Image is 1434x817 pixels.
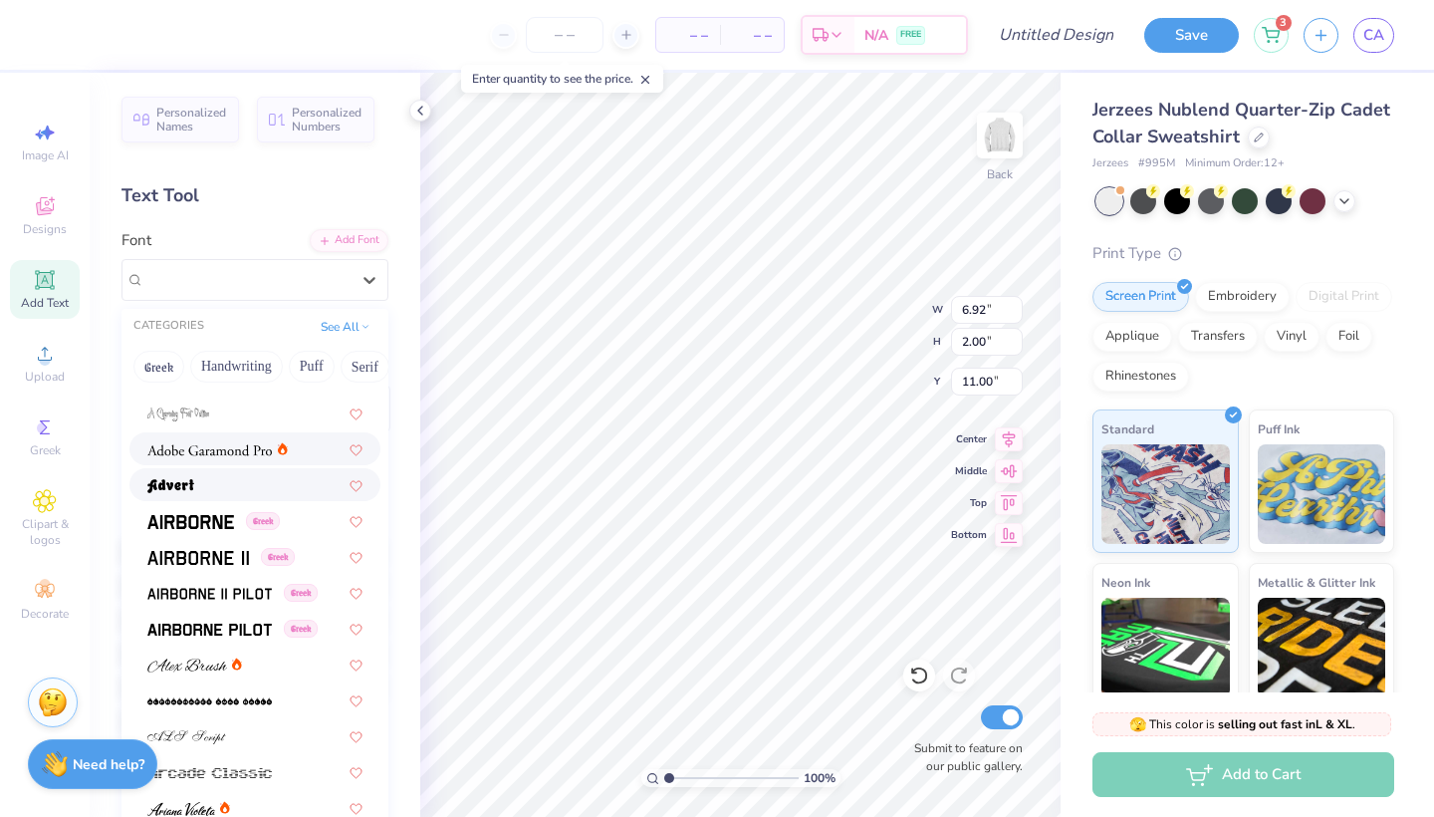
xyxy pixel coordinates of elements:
[147,623,272,637] img: Airborne Pilot
[284,584,318,602] span: Greek
[121,182,388,209] div: Text Tool
[25,369,65,385] span: Upload
[668,25,708,46] span: – –
[121,229,151,252] label: Font
[1195,282,1290,312] div: Embroidery
[10,516,80,548] span: Clipart & logos
[1258,444,1386,544] img: Puff Ink
[1092,282,1189,312] div: Screen Print
[341,351,389,383] button: Serif
[284,620,318,638] span: Greek
[804,769,836,787] span: 100 %
[190,351,283,383] button: Handwriting
[289,351,335,383] button: Puff
[1092,322,1172,352] div: Applique
[147,730,226,744] img: ALS Script
[1353,18,1394,53] a: CA
[147,802,215,816] img: Ariana Violeta
[951,528,987,542] span: Bottom
[246,512,280,530] span: Greek
[461,65,663,93] div: Enter quantity to see the price.
[147,479,194,493] img: Advert
[1101,444,1230,544] img: Standard
[1092,98,1390,148] span: Jerzees Nublend Quarter-Zip Cadet Collar Sweatshirt
[1101,418,1154,439] span: Standard
[310,229,388,252] div: Add Font
[30,442,61,458] span: Greek
[1138,155,1175,172] span: # 995M
[147,515,234,529] img: Airborne
[526,17,603,53] input: – –
[147,443,272,457] img: Adobe Garamond Pro
[900,28,921,42] span: FREE
[147,659,227,673] img: Alex Brush
[1218,716,1352,732] strong: selling out fast in L & XL
[22,147,69,163] span: Image AI
[1129,715,1146,734] span: 🫣
[1101,598,1230,697] img: Neon Ink
[133,318,204,335] div: CATEGORIES
[1363,24,1384,47] span: CA
[156,106,227,134] span: Personalized Names
[1258,598,1386,697] img: Metallic & Glitter Ink
[951,464,987,478] span: Middle
[147,587,272,601] img: Airborne II Pilot
[147,766,272,780] img: Arcade Classic
[1129,715,1355,733] span: This color is .
[903,739,1023,775] label: Submit to feature on our public gallery.
[315,317,376,337] button: See All
[23,221,67,237] span: Designs
[1178,322,1258,352] div: Transfers
[1264,322,1319,352] div: Vinyl
[732,25,772,46] span: – –
[1296,282,1392,312] div: Digital Print
[21,295,69,311] span: Add Text
[951,432,987,446] span: Center
[73,755,144,774] strong: Need help?
[147,694,272,708] img: AlphaShapes xmas balls
[261,548,295,566] span: Greek
[951,496,987,510] span: Top
[983,15,1129,55] input: Untitled Design
[1258,572,1375,593] span: Metallic & Glitter Ink
[1325,322,1372,352] div: Foil
[1092,242,1394,265] div: Print Type
[1101,572,1150,593] span: Neon Ink
[133,351,184,383] button: Greek
[864,25,888,46] span: N/A
[1185,155,1285,172] span: Minimum Order: 12 +
[1258,418,1300,439] span: Puff Ink
[147,551,249,565] img: Airborne II
[1092,155,1128,172] span: Jerzees
[1092,362,1189,392] div: Rhinestones
[987,165,1013,183] div: Back
[147,408,209,421] img: A Charming Font Outline
[1276,15,1292,31] span: 3
[21,606,69,622] span: Decorate
[1144,18,1239,53] button: Save
[292,106,362,134] span: Personalized Numbers
[980,116,1020,155] img: Back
